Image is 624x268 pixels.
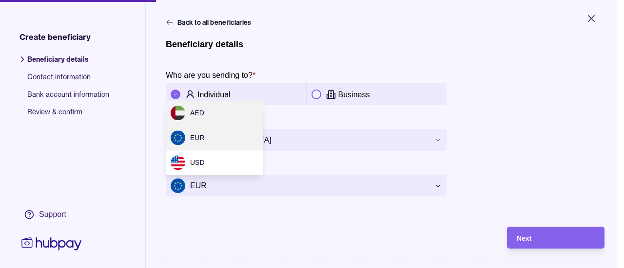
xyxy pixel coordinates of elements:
span: USD [190,159,205,166]
img: eu [171,130,185,145]
img: ae [171,106,185,120]
span: EUR [190,134,205,142]
img: us [171,155,185,170]
span: AED [190,109,204,117]
span: Next [517,234,531,242]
